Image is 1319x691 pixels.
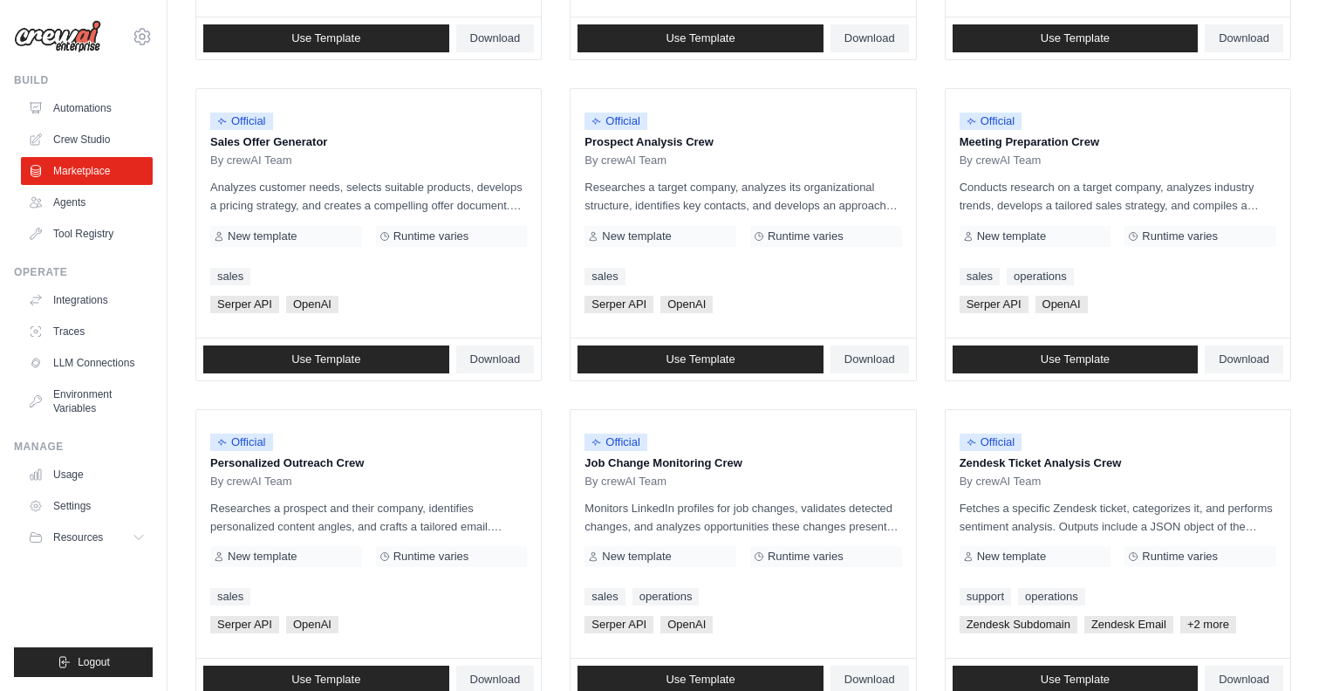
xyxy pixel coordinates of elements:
[21,318,153,345] a: Traces
[210,178,527,215] p: Analyzes customer needs, selects suitable products, develops a pricing strategy, and creates a co...
[666,673,735,687] span: Use Template
[286,616,338,633] span: OpenAI
[960,296,1029,313] span: Serper API
[1219,31,1269,45] span: Download
[1219,352,1269,366] span: Download
[470,352,521,366] span: Download
[393,550,469,564] span: Runtime varies
[660,616,713,633] span: OpenAI
[1142,229,1218,243] span: Runtime varies
[210,154,292,168] span: By crewAI Team
[21,94,153,122] a: Automations
[584,178,901,215] p: Researches a target company, analyzes its organizational structure, identifies key contacts, and ...
[584,113,647,130] span: Official
[21,523,153,551] button: Resources
[21,220,153,248] a: Tool Registry
[1035,296,1088,313] span: OpenAI
[584,133,901,151] p: Prospect Analysis Crew
[960,133,1276,151] p: Meeting Preparation Crew
[577,345,824,373] a: Use Template
[768,229,844,243] span: Runtime varies
[844,31,895,45] span: Download
[470,673,521,687] span: Download
[21,349,153,377] a: LLM Connections
[210,616,279,633] span: Serper API
[78,655,110,669] span: Logout
[210,434,273,451] span: Official
[584,588,625,605] a: sales
[666,352,735,366] span: Use Template
[210,133,527,151] p: Sales Offer Generator
[456,24,535,52] a: Download
[960,434,1022,451] span: Official
[53,530,103,544] span: Resources
[960,113,1022,130] span: Official
[666,31,735,45] span: Use Template
[1041,352,1110,366] span: Use Template
[21,126,153,154] a: Crew Studio
[1219,673,1269,687] span: Download
[210,268,250,285] a: sales
[470,31,521,45] span: Download
[14,440,153,454] div: Manage
[1084,616,1173,633] span: Zendesk Email
[960,268,1000,285] a: sales
[960,154,1042,168] span: By crewAI Team
[584,434,647,451] span: Official
[456,345,535,373] a: Download
[602,229,671,243] span: New template
[291,352,360,366] span: Use Template
[210,113,273,130] span: Official
[286,296,338,313] span: OpenAI
[977,229,1046,243] span: New template
[1041,673,1110,687] span: Use Template
[953,24,1199,52] a: Use Template
[844,673,895,687] span: Download
[1142,550,1218,564] span: Runtime varies
[393,229,469,243] span: Runtime varies
[584,455,901,472] p: Job Change Monitoring Crew
[768,550,844,564] span: Runtime varies
[960,475,1042,489] span: By crewAI Team
[577,24,824,52] a: Use Template
[14,647,153,677] button: Logout
[210,475,292,489] span: By crewAI Team
[210,455,527,472] p: Personalized Outreach Crew
[977,550,1046,564] span: New template
[291,31,360,45] span: Use Template
[21,461,153,489] a: Usage
[960,455,1276,472] p: Zendesk Ticket Analysis Crew
[830,24,909,52] a: Download
[584,296,653,313] span: Serper API
[21,157,153,185] a: Marketplace
[203,345,449,373] a: Use Template
[228,229,297,243] span: New template
[660,296,713,313] span: OpenAI
[21,380,153,422] a: Environment Variables
[14,265,153,279] div: Operate
[210,296,279,313] span: Serper API
[584,475,666,489] span: By crewAI Team
[21,286,153,314] a: Integrations
[14,20,101,53] img: Logo
[1018,588,1085,605] a: operations
[960,588,1011,605] a: support
[1041,31,1110,45] span: Use Template
[584,499,901,536] p: Monitors LinkedIn profiles for job changes, validates detected changes, and analyzes opportunitie...
[210,499,527,536] p: Researches a prospect and their company, identifies personalized content angles, and crafts a tai...
[960,178,1276,215] p: Conducts research on a target company, analyzes industry trends, develops a tailored sales strate...
[953,345,1199,373] a: Use Template
[1205,345,1283,373] a: Download
[960,616,1077,633] span: Zendesk Subdomain
[1205,24,1283,52] a: Download
[203,24,449,52] a: Use Template
[21,492,153,520] a: Settings
[830,345,909,373] a: Download
[844,352,895,366] span: Download
[210,588,250,605] a: sales
[584,616,653,633] span: Serper API
[602,550,671,564] span: New template
[632,588,700,605] a: operations
[1180,616,1236,633] span: +2 more
[1007,268,1074,285] a: operations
